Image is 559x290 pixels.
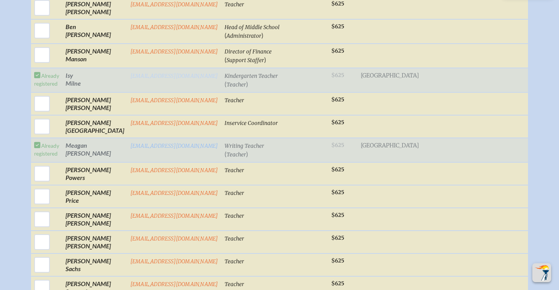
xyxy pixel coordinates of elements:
span: ) [246,150,248,158]
td: Ben [PERSON_NAME] [62,19,127,44]
a: [EMAIL_ADDRESS][DOMAIN_NAME] [130,167,218,174]
a: [EMAIL_ADDRESS][DOMAIN_NAME] [130,258,218,265]
span: $625 [331,96,344,103]
span: [GEOGRAPHIC_DATA] [361,142,419,149]
span: [GEOGRAPHIC_DATA] [361,72,419,79]
span: ( [225,150,227,158]
td: Meagan [PERSON_NAME] [62,138,127,162]
a: [EMAIL_ADDRESS][DOMAIN_NAME] [130,235,218,242]
span: ( [225,56,227,63]
span: Teacher [227,81,246,88]
span: Support Staffer [227,57,264,64]
span: Director of Finance [225,48,272,55]
span: $625 [331,119,344,126]
span: $625 [331,280,344,287]
td: [PERSON_NAME] [PERSON_NAME] [62,92,127,115]
span: Teacher [225,281,244,288]
span: Inservice Coordinator [225,120,278,127]
td: [PERSON_NAME] Powers [62,162,127,185]
span: $625 [331,23,344,30]
span: Teacher [227,151,246,158]
td: [PERSON_NAME] [GEOGRAPHIC_DATA] [62,115,127,138]
span: ) [261,31,263,39]
span: ) [264,56,266,63]
span: $625 [331,166,344,173]
span: Teacher [225,167,244,174]
span: $625 [331,235,344,241]
a: [EMAIL_ADDRESS][DOMAIN_NAME] [130,190,218,196]
a: [EMAIL_ADDRESS][DOMAIN_NAME] [130,281,218,288]
a: [EMAIL_ADDRESS][DOMAIN_NAME] [130,97,218,104]
span: $625 [331,0,344,7]
td: Isy Milne [62,68,127,92]
span: Teacher [225,1,244,8]
img: To the top [534,265,550,281]
span: Teacher [225,97,244,104]
span: $625 [331,189,344,196]
td: [PERSON_NAME] Price [62,185,127,208]
span: Administrator [227,33,261,39]
span: Kindergarten Teacher [225,73,278,79]
span: $625 [331,212,344,218]
span: ( [225,31,227,39]
button: Scroll Top [532,263,551,282]
a: [EMAIL_ADDRESS][DOMAIN_NAME] [130,1,218,8]
td: [PERSON_NAME] [PERSON_NAME] [62,208,127,231]
td: [PERSON_NAME] [PERSON_NAME] [62,231,127,253]
a: [EMAIL_ADDRESS][DOMAIN_NAME] [130,143,218,149]
span: Head of Middle School [225,24,279,31]
span: Teacher [225,213,244,219]
a: [EMAIL_ADDRESS][DOMAIN_NAME] [130,24,218,31]
span: ( [225,80,227,88]
span: Writing Teacher [225,143,264,149]
span: ) [246,80,248,88]
a: [EMAIL_ADDRESS][DOMAIN_NAME] [130,48,218,55]
span: Teacher [225,235,244,242]
a: [EMAIL_ADDRESS][DOMAIN_NAME] [130,73,218,79]
span: Teacher [225,190,244,196]
span: Teacher [225,258,244,265]
a: [EMAIL_ADDRESS][DOMAIN_NAME] [130,213,218,219]
span: $625 [331,48,344,54]
span: $625 [331,257,344,264]
td: [PERSON_NAME] Sachs [62,253,127,276]
a: [EMAIL_ADDRESS][DOMAIN_NAME] [130,120,218,127]
td: [PERSON_NAME] Manson [62,44,127,68]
